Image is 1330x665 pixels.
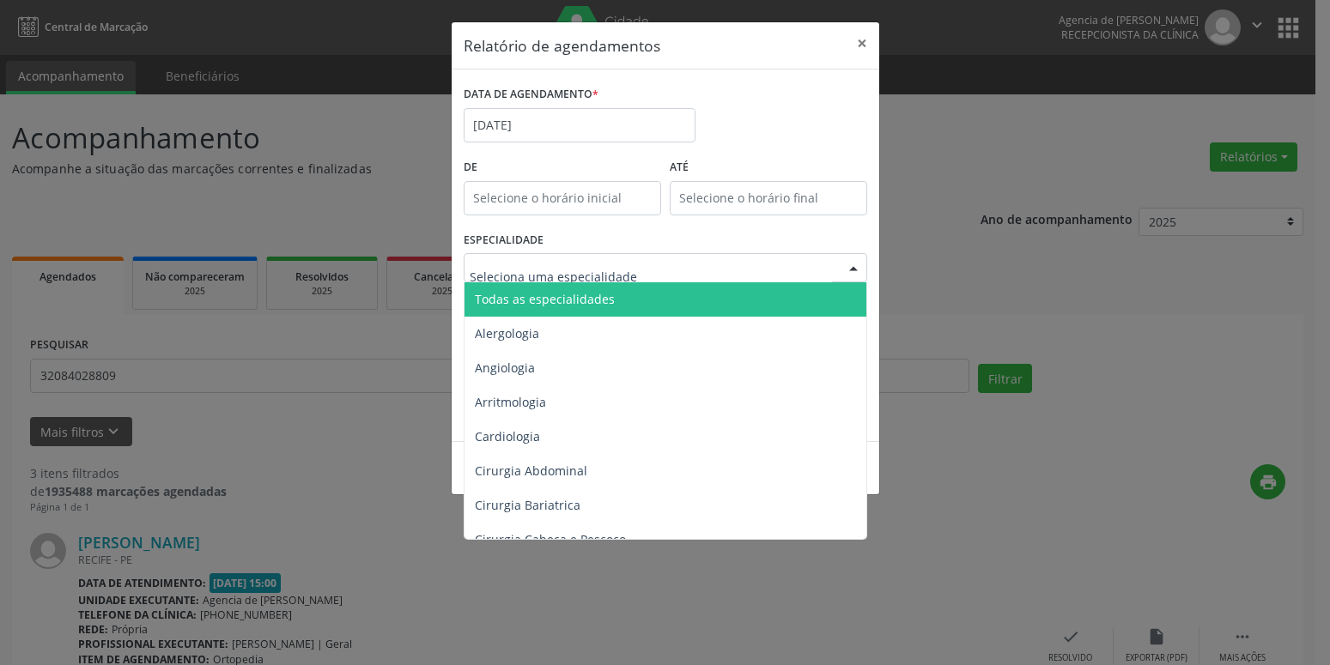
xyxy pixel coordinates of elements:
label: De [464,154,661,181]
span: Cirurgia Cabeça e Pescoço [475,531,626,547]
span: Cirurgia Bariatrica [475,497,580,513]
span: Arritmologia [475,394,546,410]
span: Cirurgia Abdominal [475,462,587,479]
input: Selecione o horário inicial [464,181,661,215]
span: Todas as especialidades [475,291,615,307]
span: Cardiologia [475,428,540,444]
label: ATÉ [670,154,867,181]
button: Close [845,22,879,64]
span: Alergologia [475,325,539,342]
h5: Relatório de agendamentos [464,34,660,57]
label: DATA DE AGENDAMENTO [464,82,598,108]
input: Seleciona uma especialidade [470,259,832,293]
label: ESPECIALIDADE [464,227,544,254]
span: Angiologia [475,360,535,376]
input: Selecione uma data ou intervalo [464,108,695,142]
input: Selecione o horário final [670,181,867,215]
